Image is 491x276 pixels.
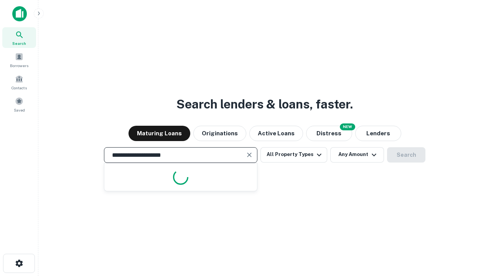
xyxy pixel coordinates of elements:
button: Active Loans [249,126,303,141]
button: Maturing Loans [129,126,190,141]
span: Search [12,40,26,46]
iframe: Chat Widget [453,215,491,251]
div: NEW [340,123,355,130]
button: All Property Types [260,147,327,163]
a: Saved [2,94,36,115]
button: Originations [193,126,246,141]
a: Search [2,27,36,48]
span: Borrowers [10,62,28,69]
button: Lenders [355,126,401,141]
button: Search distressed loans with lien and other non-mortgage details. [306,126,352,141]
img: capitalize-icon.png [12,6,27,21]
h3: Search lenders & loans, faster. [176,95,353,113]
button: Clear [244,149,255,160]
span: Contacts [12,85,27,91]
a: Contacts [2,72,36,92]
button: Any Amount [330,147,384,163]
a: Borrowers [2,49,36,70]
span: Saved [14,107,25,113]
